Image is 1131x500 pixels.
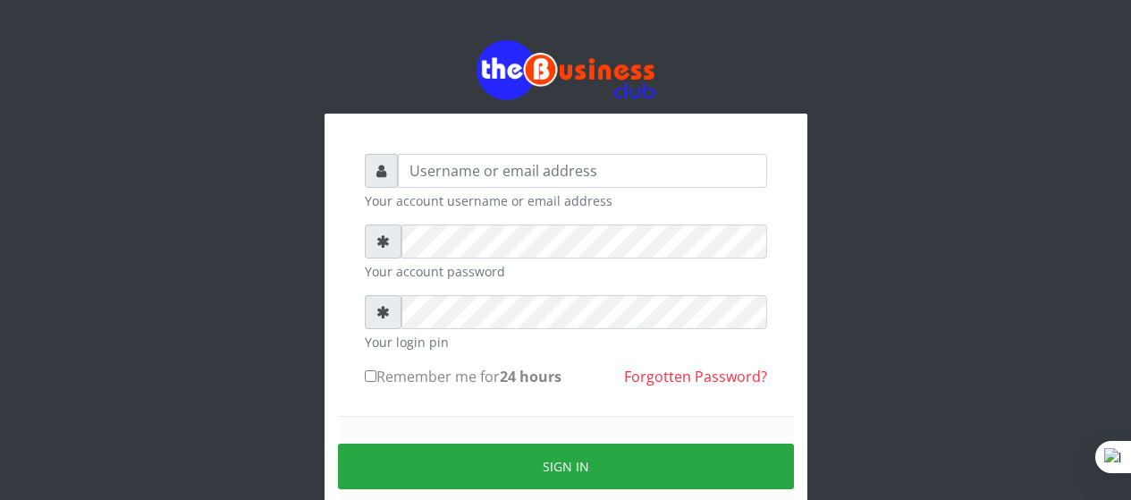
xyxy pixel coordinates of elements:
small: Your account username or email address [365,191,767,210]
button: Sign in [338,444,794,489]
b: 24 hours [500,367,561,386]
a: Forgotten Password? [624,367,767,386]
input: Remember me for24 hours [365,370,376,382]
input: Username or email address [398,154,767,188]
small: Your login pin [365,333,767,352]
small: Your account password [365,262,767,281]
label: Remember me for [365,366,561,387]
